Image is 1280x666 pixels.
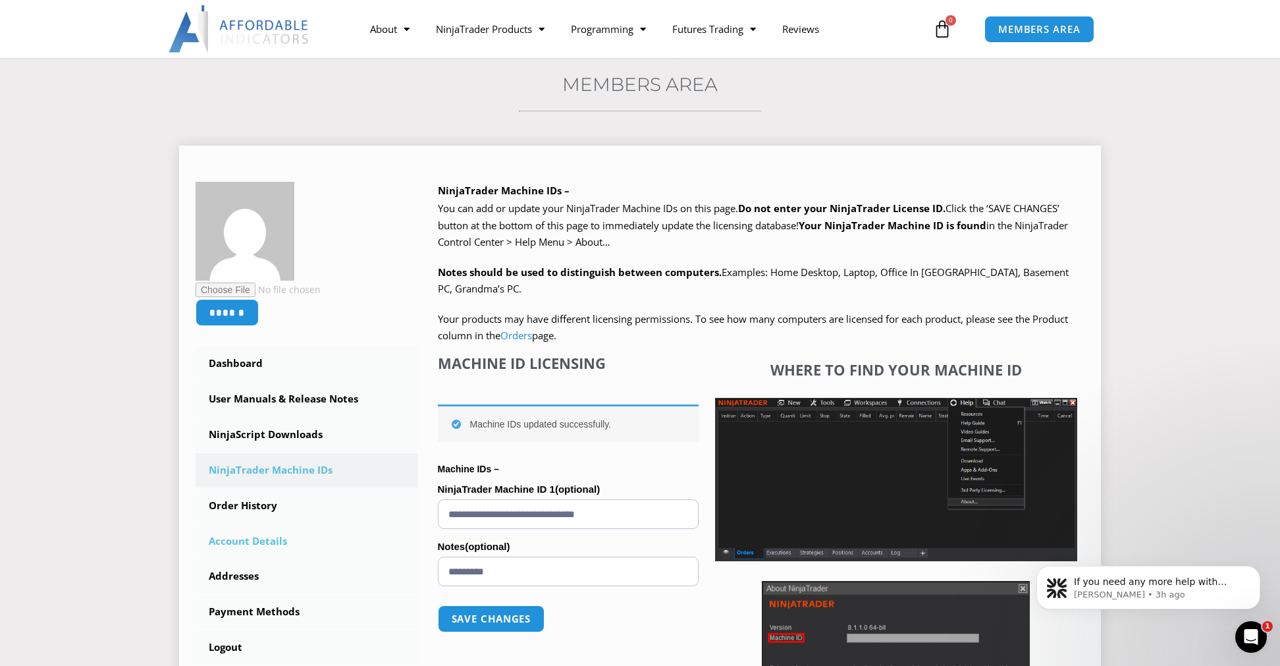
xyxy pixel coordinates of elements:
[438,354,699,372] h4: Machine ID Licensing
[913,10,971,48] a: 0
[196,418,418,452] a: NinjaScript Downloads
[196,347,418,381] a: Dashboard
[196,559,418,594] a: Addresses
[438,537,699,557] label: Notes
[438,464,499,474] strong: Machine IDs –
[438,312,1068,343] span: Your products may have different licensing permissions. To see how many computers are licensed fo...
[438,480,699,499] label: NinjaTrader Machine ID 1
[196,347,418,665] nav: Account pages
[438,202,1068,248] span: Click the ‘SAVE CHANGES’ button at the bottom of this page to immediately update the licensing da...
[196,524,418,559] a: Account Details
[196,453,418,487] a: NinjaTrader Machine IDs
[357,14,930,44] nav: Menu
[169,5,310,53] img: LogoAI | Affordable Indicators – NinjaTrader
[1017,538,1280,630] iframe: Intercom notifications message
[196,595,418,629] a: Payment Methods
[196,630,418,665] a: Logout
[465,541,510,552] span: (optional)
[715,398,1077,561] img: Screenshot 2025-01-17 1155544 | Affordable Indicators – NinjaTrader
[738,202,946,215] b: Do not enter your NinjaTrader License ID.
[438,265,1069,296] span: Examples: Home Desktop, Laptop, Office In [GEOGRAPHIC_DATA], Basement PC, Grandma’s PC.
[769,14,832,44] a: Reviews
[799,219,986,232] strong: Your NinjaTrader Machine ID is found
[500,329,532,342] a: Orders
[715,361,1077,378] h4: Where to find your Machine ID
[438,404,699,442] div: Machine IDs updated successfully.
[423,14,558,44] a: NinjaTrader Products
[558,14,659,44] a: Programming
[438,202,738,215] span: You can add or update your NinjaTrader Machine IDs on this page.
[984,16,1094,43] a: MEMBERS AREA
[1235,621,1267,653] iframe: Intercom live chat
[438,265,722,279] strong: Notes should be used to distinguish between computers.
[438,605,545,632] button: Save changes
[438,184,570,197] b: NinjaTrader Machine IDs –
[555,484,600,495] span: (optional)
[1262,621,1273,632] span: 1
[998,24,1080,34] span: MEMBERS AREA
[562,73,718,96] a: Members Area
[659,14,769,44] a: Futures Trading
[196,489,418,523] a: Order History
[357,14,423,44] a: About
[196,182,294,281] img: 0f9cbed3e1304da38d6fa3b8c6a0ee6ec555c028aef74450e444112f312f15a2
[946,15,956,26] span: 0
[196,382,418,416] a: User Manuals & Release Notes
